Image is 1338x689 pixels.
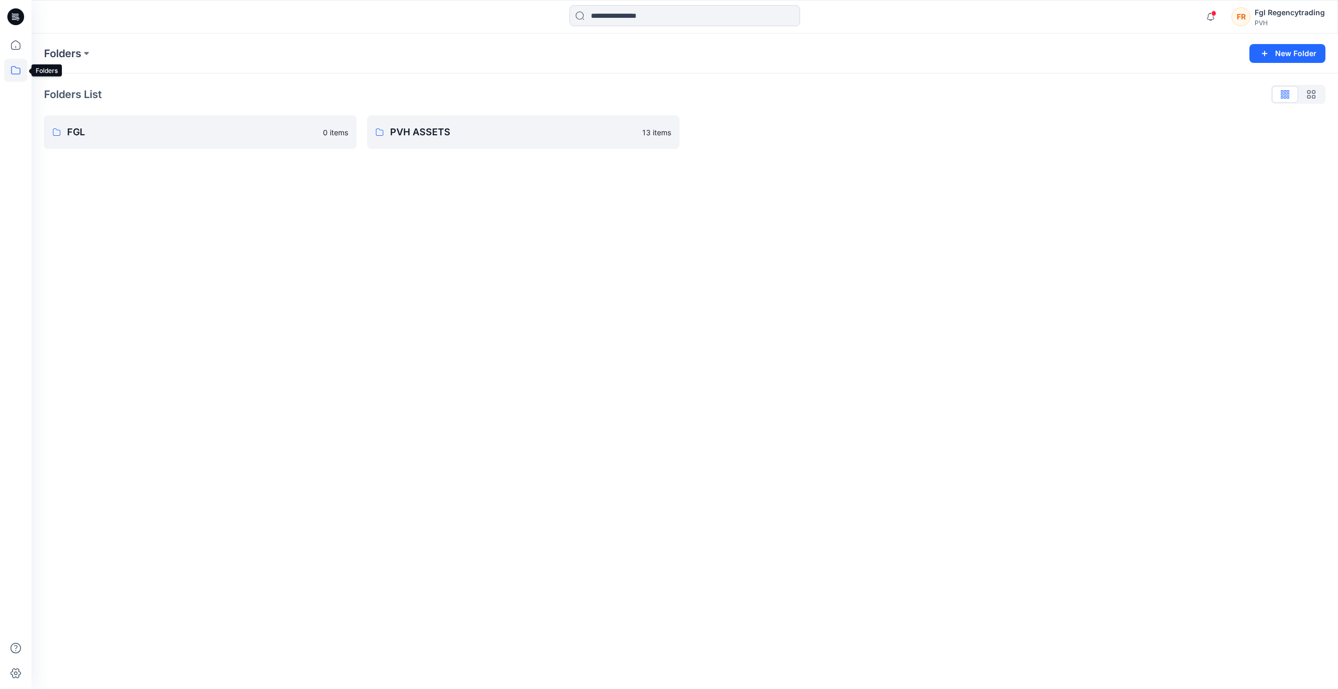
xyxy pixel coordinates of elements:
p: PVH ASSETS [390,125,636,139]
div: Fgl Regencytrading [1255,6,1325,19]
div: PVH [1255,19,1325,27]
p: Folders List [44,87,102,102]
p: 13 items [642,127,671,138]
button: New Folder [1249,44,1325,63]
a: Folders [44,46,81,61]
p: FGL [67,125,317,139]
div: FR [1232,7,1250,26]
a: PVH ASSETS13 items [367,115,679,149]
a: FGL0 items [44,115,357,149]
p: 0 items [323,127,348,138]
